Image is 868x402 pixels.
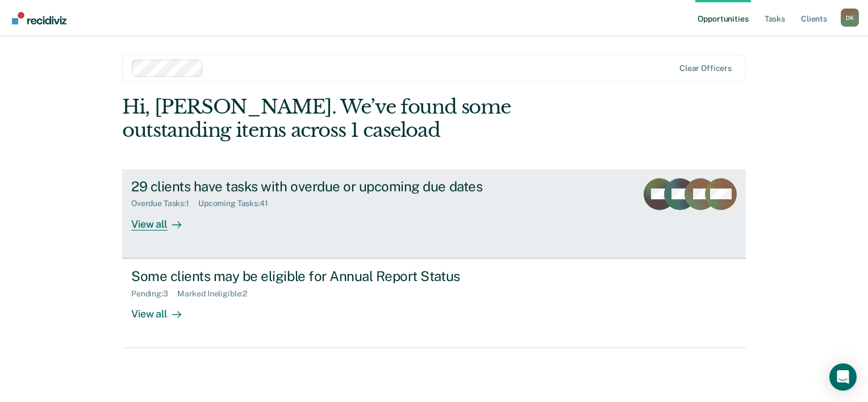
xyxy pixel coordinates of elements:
[122,169,746,258] a: 29 clients have tasks with overdue or upcoming due datesOverdue Tasks:1Upcoming Tasks:41View all
[131,289,177,299] div: Pending : 3
[841,9,859,27] div: D K
[131,208,195,231] div: View all
[131,199,198,208] div: Overdue Tasks : 1
[841,9,859,27] button: Profile dropdown button
[131,268,530,284] div: Some clients may be eligible for Annual Report Status
[12,12,66,24] img: Recidiviz
[177,289,256,299] div: Marked Ineligible : 2
[131,178,530,195] div: 29 clients have tasks with overdue or upcoming due dates
[679,64,732,73] div: Clear officers
[131,298,195,320] div: View all
[122,258,746,348] a: Some clients may be eligible for Annual Report StatusPending:3Marked Ineligible:2View all
[198,199,277,208] div: Upcoming Tasks : 41
[122,95,621,142] div: Hi, [PERSON_NAME]. We’ve found some outstanding items across 1 caseload
[829,363,857,391] div: Open Intercom Messenger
